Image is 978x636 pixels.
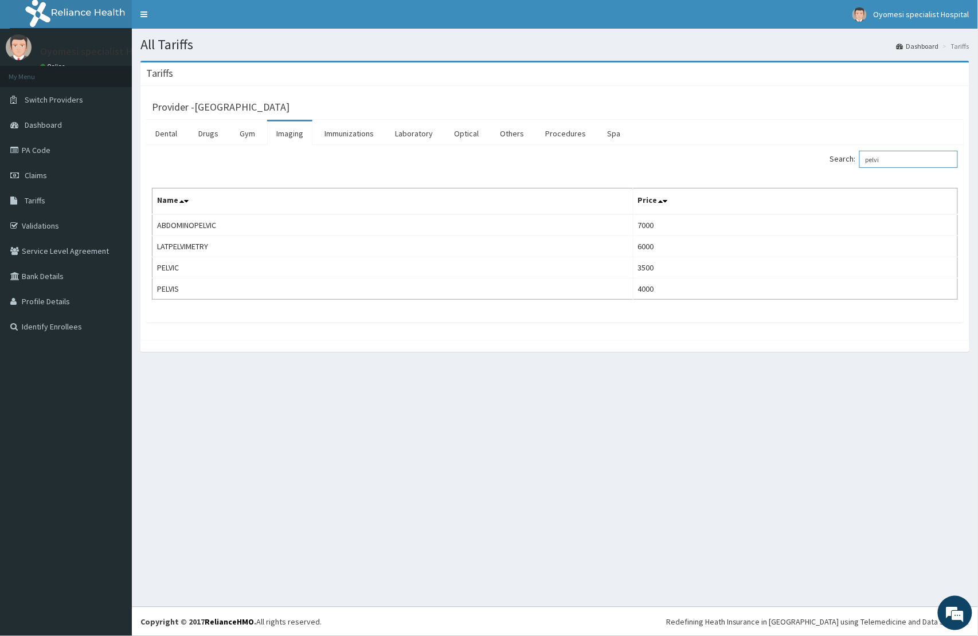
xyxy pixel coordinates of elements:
[25,95,83,105] span: Switch Providers
[25,120,62,130] span: Dashboard
[40,46,164,57] p: Oyomesi specialist Hospital
[830,151,958,168] label: Search:
[536,121,595,146] a: Procedures
[386,121,442,146] a: Laboratory
[598,121,629,146] a: Spa
[666,616,969,627] div: Redefining Heath Insurance in [GEOGRAPHIC_DATA] using Telemedicine and Data Science!
[633,278,957,300] td: 4000
[152,278,633,300] td: PELVIS
[152,189,633,215] th: Name
[897,41,939,51] a: Dashboard
[6,313,218,353] textarea: Type your message and hit 'Enter'
[146,68,173,78] h3: Tariffs
[859,151,958,168] input: Search:
[230,121,264,146] a: Gym
[852,7,867,22] img: User Image
[152,214,633,236] td: ABDOMINOPELVIC
[633,214,957,236] td: 7000
[152,236,633,257] td: LATPELVIMETRY
[66,144,158,260] span: We're online!
[874,9,969,19] span: Oyomesi specialist Hospital
[6,34,32,60] img: User Image
[445,121,488,146] a: Optical
[60,64,193,79] div: Chat with us now
[315,121,383,146] a: Immunizations
[633,257,957,278] td: 3500
[140,617,256,627] strong: Copyright © 2017 .
[21,57,46,86] img: d_794563401_company_1708531726252_794563401
[132,607,978,636] footer: All rights reserved.
[152,257,633,278] td: PELVIC
[25,195,45,206] span: Tariffs
[152,102,290,112] h3: Provider - [GEOGRAPHIC_DATA]
[940,41,969,51] li: Tariffs
[40,62,68,70] a: Online
[267,121,312,146] a: Imaging
[146,121,186,146] a: Dental
[140,37,969,52] h1: All Tariffs
[205,617,254,627] a: RelianceHMO
[188,6,216,33] div: Minimize live chat window
[25,170,47,180] span: Claims
[633,236,957,257] td: 6000
[189,121,228,146] a: Drugs
[633,189,957,215] th: Price
[491,121,533,146] a: Others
